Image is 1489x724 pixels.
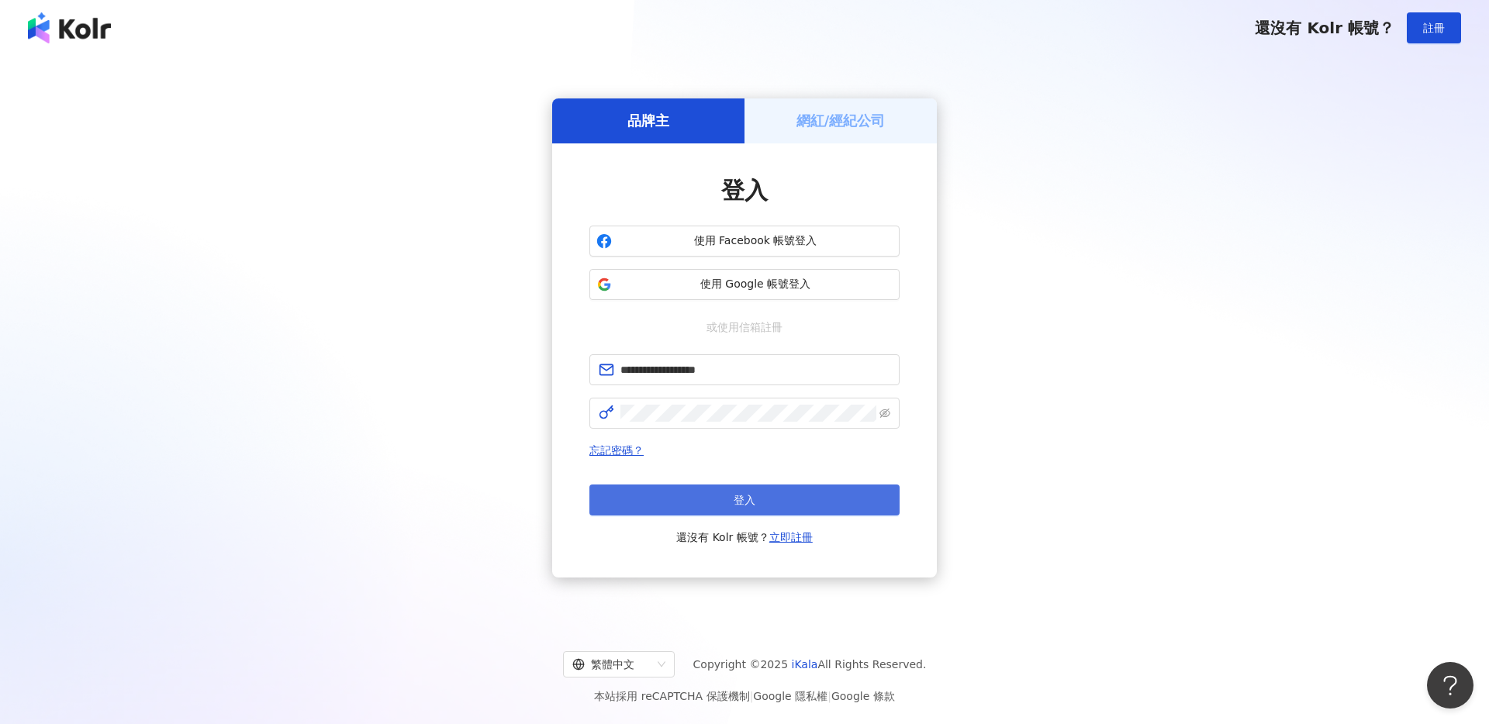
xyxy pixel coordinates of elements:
[1255,19,1394,37] span: 還沒有 Kolr 帳號？
[879,408,890,419] span: eye-invisible
[796,111,886,130] h5: 網紅/經紀公司
[827,690,831,702] span: |
[572,652,651,677] div: 繁體中文
[750,690,754,702] span: |
[1427,662,1473,708] iframe: Help Scout Beacon - Open
[696,319,793,336] span: 或使用信箱註冊
[589,269,900,300] button: 使用 Google 帳號登入
[618,277,893,292] span: 使用 Google 帳號登入
[594,687,894,705] span: 本站採用 reCAPTCHA 保護機制
[589,484,900,515] button: 登入
[618,233,893,249] span: 使用 Facebook 帳號登入
[693,655,927,674] span: Copyright © 2025 All Rights Reserved.
[1407,12,1461,43] button: 註冊
[831,690,895,702] a: Google 條款
[753,690,827,702] a: Google 隱私權
[28,12,111,43] img: logo
[676,528,813,546] span: 還沒有 Kolr 帳號？
[1423,22,1445,34] span: 註冊
[627,111,669,130] h5: 品牌主
[792,658,818,671] a: iKala
[734,494,755,506] span: 登入
[589,226,900,257] button: 使用 Facebook 帳號登入
[721,177,768,204] span: 登入
[589,444,644,457] a: 忘記密碼？
[769,531,813,543] a: 立即註冊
